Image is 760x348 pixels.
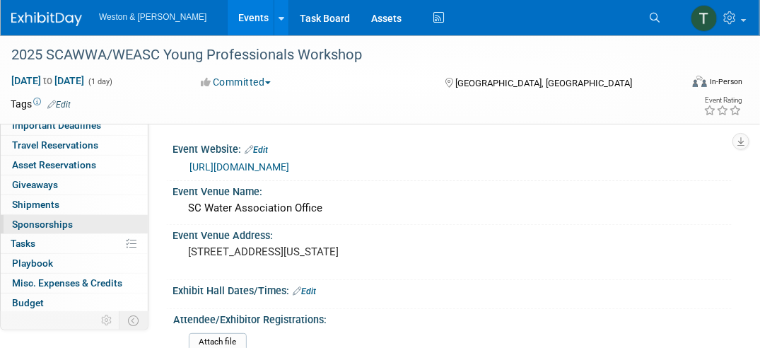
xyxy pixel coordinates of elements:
[99,12,206,22] span: Weston & [PERSON_NAME]
[188,245,390,258] pre: [STREET_ADDRESS][US_STATE]
[693,76,707,87] img: Format-Inperson.png
[173,181,732,199] div: Event Venue Name:
[119,311,148,330] td: Toggle Event Tabs
[1,274,148,293] a: Misc. Expenses & Credits
[12,199,59,210] span: Shipments
[1,215,148,234] a: Sponsorships
[12,120,101,131] span: Important Deadlines
[11,97,71,111] td: Tags
[189,161,289,173] a: [URL][DOMAIN_NAME]
[1,254,148,273] a: Playbook
[183,197,721,219] div: SC Water Association Office
[1,175,148,195] a: Giveaways
[87,77,112,86] span: (1 day)
[12,257,53,269] span: Playbook
[12,277,122,289] span: Misc. Expenses & Credits
[709,76,742,87] div: In-Person
[456,78,633,88] span: [GEOGRAPHIC_DATA], [GEOGRAPHIC_DATA]
[11,238,35,249] span: Tasks
[703,97,742,104] div: Event Rating
[245,145,268,155] a: Edit
[47,100,71,110] a: Edit
[173,280,732,298] div: Exhibit Hall Dates/Times:
[1,195,148,214] a: Shipments
[173,309,725,327] div: Attendee/Exhibitor Registrations:
[6,42,670,68] div: 2025 SCAWWA/WEASC Young Professionals Workshop
[1,294,148,313] a: Budget
[1,156,148,175] a: Asset Reservations
[1,136,148,155] a: Travel Reservations
[12,159,96,170] span: Asset Reservations
[173,139,732,157] div: Event Website:
[11,74,85,87] span: [DATE] [DATE]
[41,75,54,86] span: to
[95,311,119,330] td: Personalize Event Tab Strip
[12,297,44,308] span: Budget
[629,74,742,95] div: Event Format
[293,286,316,296] a: Edit
[12,139,98,151] span: Travel Reservations
[11,12,82,26] img: ExhibitDay
[197,75,276,89] button: Committed
[1,116,148,135] a: Important Deadlines
[12,179,58,190] span: Giveaways
[691,5,718,32] img: Tiffanie Knobloch
[1,234,148,253] a: Tasks
[173,225,732,243] div: Event Venue Address:
[12,219,73,230] span: Sponsorships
